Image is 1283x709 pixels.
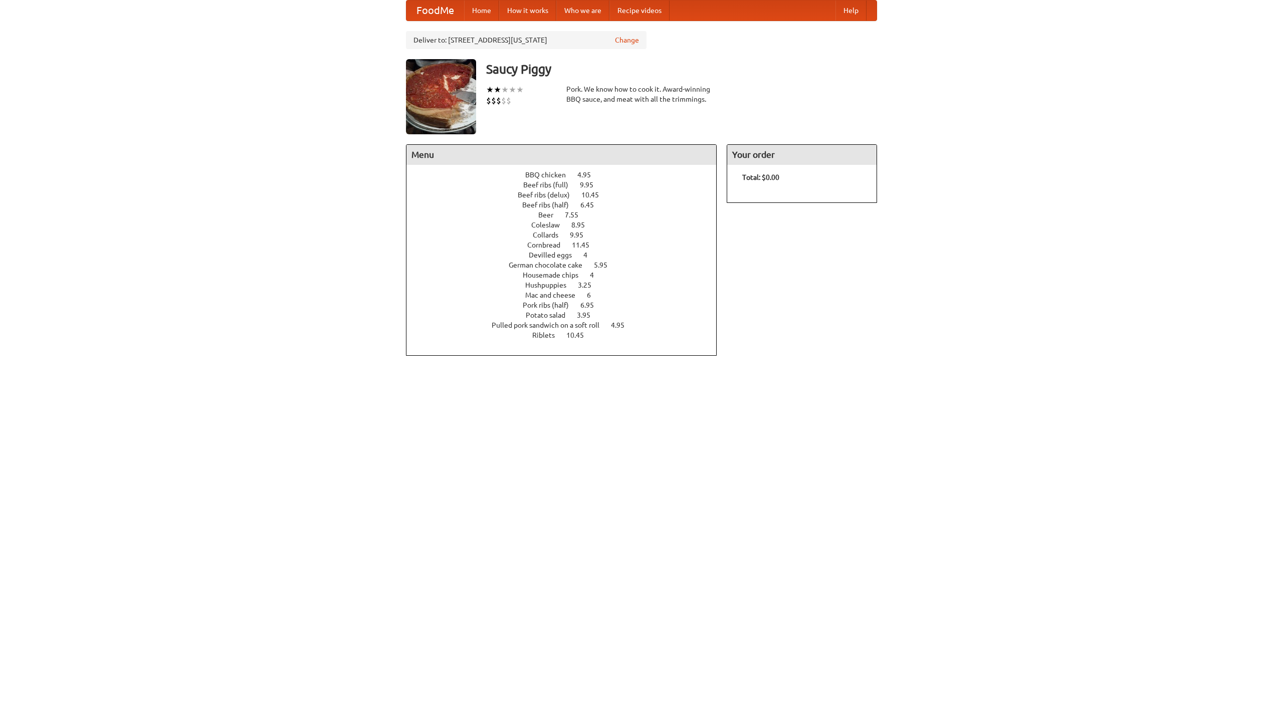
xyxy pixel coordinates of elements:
span: Housemade chips [523,271,588,279]
a: Beef ribs (full) 9.95 [523,181,612,189]
span: BBQ chicken [525,171,576,179]
li: ★ [516,84,524,95]
a: Help [835,1,867,21]
a: Collards 9.95 [533,231,602,239]
span: 6 [587,291,601,299]
span: 9.95 [570,231,593,239]
span: Pulled pork sandwich on a soft roll [492,321,609,329]
span: 4.95 [611,321,634,329]
a: Recipe videos [609,1,670,21]
span: 5.95 [594,261,617,269]
span: Coleslaw [531,221,570,229]
a: Home [464,1,499,21]
div: Deliver to: [STREET_ADDRESS][US_STATE] [406,31,647,49]
span: German chocolate cake [509,261,592,269]
span: 6.95 [580,301,604,309]
a: Pork ribs (half) 6.95 [523,301,612,309]
li: ★ [486,84,494,95]
b: Total: $0.00 [742,173,779,181]
a: BBQ chicken 4.95 [525,171,609,179]
li: $ [486,95,491,106]
li: $ [496,95,501,106]
a: Hushpuppies 3.25 [525,281,610,289]
a: Coleslaw 8.95 [531,221,603,229]
li: $ [501,95,506,106]
img: angular.jpg [406,59,476,134]
span: Beer [538,211,563,219]
a: Beef ribs (half) 6.45 [522,201,612,209]
li: $ [506,95,511,106]
li: ★ [509,84,516,95]
span: Mac and cheese [525,291,585,299]
span: Collards [533,231,568,239]
a: Who we are [556,1,609,21]
span: 4 [583,251,597,259]
span: 7.55 [565,211,588,219]
span: Beef ribs (delux) [518,191,580,199]
span: 4 [590,271,604,279]
a: FoodMe [406,1,464,21]
span: 3.25 [578,281,601,289]
a: German chocolate cake 5.95 [509,261,626,269]
h4: Menu [406,145,716,165]
a: Change [615,35,639,45]
h4: Your order [727,145,877,165]
span: 4.95 [577,171,601,179]
li: ★ [501,84,509,95]
span: 3.95 [577,311,600,319]
a: Beer 7.55 [538,211,597,219]
li: ★ [494,84,501,95]
span: Cornbread [527,241,570,249]
span: 11.45 [572,241,599,249]
span: Pork ribs (half) [523,301,579,309]
span: Beef ribs (half) [522,201,579,209]
h3: Saucy Piggy [486,59,877,79]
span: 6.45 [580,201,604,209]
span: Potato salad [526,311,575,319]
span: Riblets [532,331,565,339]
li: $ [491,95,496,106]
a: Mac and cheese 6 [525,291,609,299]
span: 8.95 [571,221,595,229]
a: Potato salad 3.95 [526,311,609,319]
span: Beef ribs (full) [523,181,578,189]
a: Housemade chips 4 [523,271,612,279]
span: Hushpuppies [525,281,576,289]
a: Cornbread 11.45 [527,241,608,249]
a: Pulled pork sandwich on a soft roll 4.95 [492,321,643,329]
span: Devilled eggs [529,251,582,259]
span: 10.45 [581,191,609,199]
a: Riblets 10.45 [532,331,602,339]
span: 9.95 [580,181,603,189]
span: 10.45 [566,331,594,339]
div: Pork. We know how to cook it. Award-winning BBQ sauce, and meat with all the trimmings. [566,84,717,104]
a: Beef ribs (delux) 10.45 [518,191,617,199]
a: How it works [499,1,556,21]
a: Devilled eggs 4 [529,251,606,259]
